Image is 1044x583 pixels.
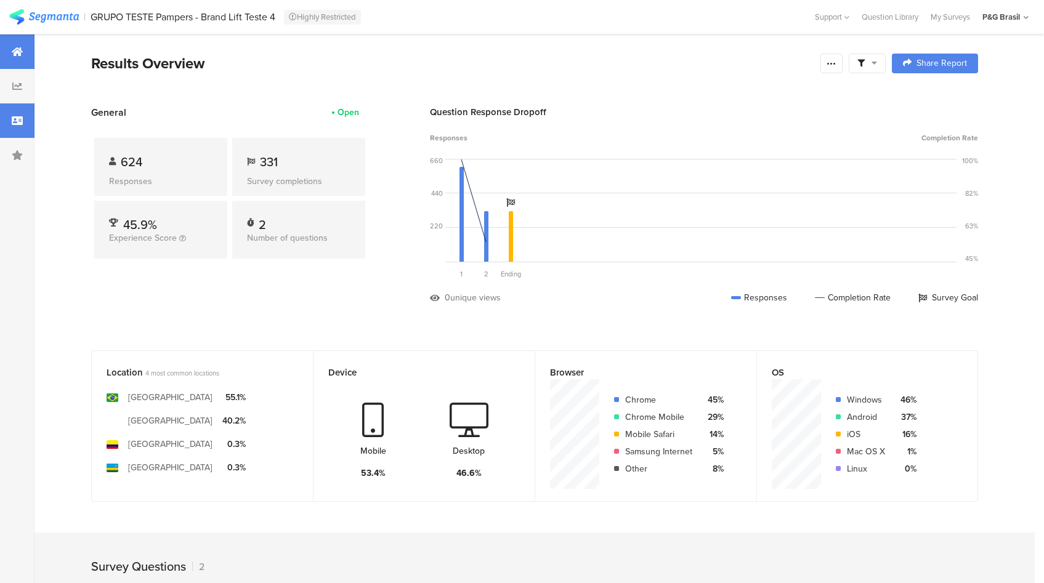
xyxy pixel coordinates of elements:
div: 55.1% [222,391,246,404]
div: Linux [847,462,885,475]
div: iOS [847,428,885,441]
span: 45.9% [123,215,157,234]
div: Responses [731,291,787,304]
div: 100% [962,156,978,166]
div: Browser [550,366,721,379]
div: Desktop [453,444,485,457]
div: 46% [895,393,917,406]
span: Number of questions [247,231,328,244]
div: 220 [430,221,443,231]
div: 82% [965,188,978,198]
div: Location [107,366,278,379]
span: 4 most common locations [145,368,219,378]
span: General [91,105,126,119]
div: Question Response Dropoff [430,105,978,119]
div: Samsung Internet [625,445,692,458]
div: Survey Goal [918,291,978,304]
img: segmanta logo [9,9,79,25]
a: Question Library [856,11,925,23]
div: | [84,10,86,24]
div: GRUPO TESTE Pampers - Brand Lift Teste 4 [91,11,275,23]
div: 45% [965,254,978,263]
span: Responses [430,132,467,143]
span: Share Report [917,59,967,68]
div: P&G Brasil [982,11,1020,23]
div: Open [338,106,359,119]
span: 1 [460,269,463,279]
div: Android [847,411,885,424]
div: 0.3% [222,461,246,474]
div: 0% [895,462,917,475]
div: Ending [498,269,523,279]
div: Results Overview [91,52,814,74]
div: 0 [445,291,450,304]
span: Experience Score [109,231,177,244]
div: 63% [965,221,978,231]
div: 16% [895,428,917,441]
div: Mobile Safari [625,428,692,441]
div: 45% [702,393,724,406]
div: Mac OS X [847,445,885,458]
i: Survey Goal [506,198,515,207]
div: [GEOGRAPHIC_DATA] [128,461,212,474]
div: [GEOGRAPHIC_DATA] [128,391,212,404]
span: Completion Rate [921,132,978,143]
div: Chrome Mobile [625,411,692,424]
div: [GEOGRAPHIC_DATA] [128,438,212,451]
div: Windows [847,393,885,406]
div: Survey Questions [91,557,186,576]
div: Responses [109,175,212,188]
div: Survey completions [247,175,350,188]
div: unique views [450,291,501,304]
div: 14% [702,428,724,441]
span: 624 [121,153,142,171]
div: 2 [192,560,204,574]
div: OS [772,366,942,379]
a: My Surveys [925,11,976,23]
div: Device [328,366,500,379]
div: [GEOGRAPHIC_DATA] [128,414,212,427]
div: Support [815,7,849,26]
div: Highly Restricted [284,10,361,25]
div: 660 [430,156,443,166]
div: 440 [431,188,443,198]
div: Mobile [360,444,386,457]
div: Completion Rate [815,291,891,304]
div: 5% [702,445,724,458]
div: 0.3% [222,438,246,451]
div: 53.4% [361,467,386,480]
div: Other [625,462,692,475]
div: 2 [259,215,266,228]
span: 2 [484,269,488,279]
div: Chrome [625,393,692,406]
div: 40.2% [222,414,246,427]
div: 46.6% [456,467,482,480]
div: 8% [702,462,724,475]
span: 331 [260,153,278,171]
div: 29% [702,411,724,424]
div: 37% [895,411,917,424]
div: 1% [895,445,917,458]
